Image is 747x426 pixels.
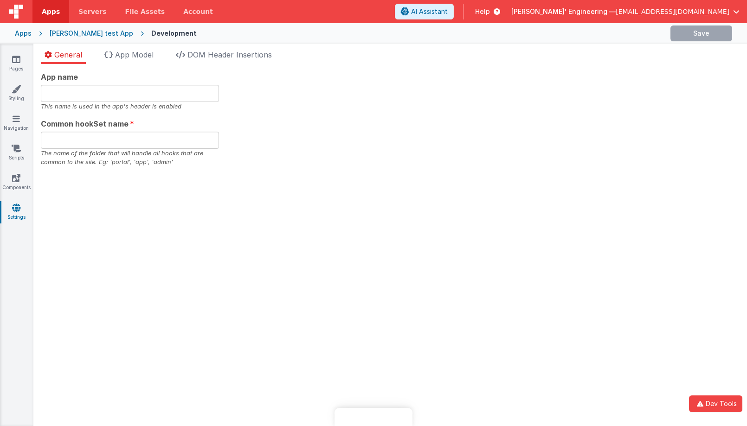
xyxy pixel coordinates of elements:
span: Servers [78,7,106,16]
div: The name of the folder that will handle all hooks that are common to the site. Eg: 'portal', 'app... [41,149,219,166]
button: Dev Tools [689,395,742,412]
span: App name [41,71,78,83]
div: Development [151,29,197,38]
span: [EMAIL_ADDRESS][DOMAIN_NAME] [616,7,729,16]
span: DOM Header Insertions [187,50,272,59]
span: [PERSON_NAME]' Engineering — [511,7,616,16]
div: [PERSON_NAME] test App [50,29,133,38]
button: AI Assistant [395,4,454,19]
button: Save [670,25,732,41]
div: This name is used in the app's header is enabled [41,102,219,111]
button: [PERSON_NAME]' Engineering — [EMAIL_ADDRESS][DOMAIN_NAME] [511,7,740,16]
span: General [54,50,82,59]
span: Common hookSet name [41,118,129,129]
span: File Assets [125,7,165,16]
span: Apps [42,7,60,16]
div: Apps [15,29,32,38]
span: AI Assistant [411,7,448,16]
span: Help [475,7,490,16]
span: App Model [115,50,154,59]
